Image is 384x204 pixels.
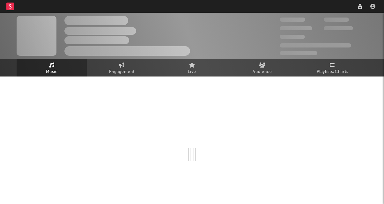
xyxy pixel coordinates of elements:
a: Live [157,59,227,76]
span: 300,000 [280,18,305,22]
span: Jump Score: 85.0 [280,51,317,55]
a: Audience [227,59,297,76]
span: 50,000,000 [280,26,312,30]
span: Playlists/Charts [317,68,348,76]
span: Engagement [109,68,135,76]
span: Music [46,68,58,76]
span: 100,000 [280,35,305,39]
span: 100,000 [324,18,349,22]
a: Playlists/Charts [297,59,367,76]
a: Engagement [87,59,157,76]
span: Audience [253,68,272,76]
a: Music [17,59,87,76]
span: Live [188,68,196,76]
span: 1,000,000 [324,26,353,30]
span: 50,000,000 Monthly Listeners [280,43,351,47]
